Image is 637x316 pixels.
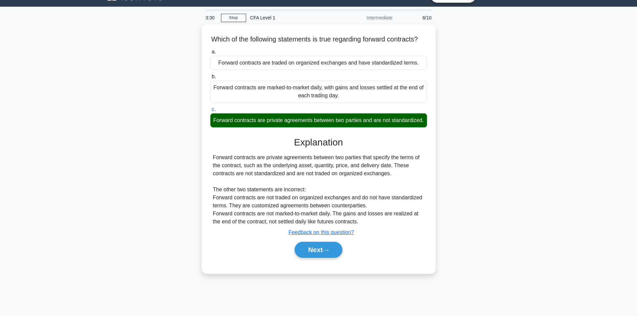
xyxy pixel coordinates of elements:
h5: Which of the following statements is true regarding forward contracts? [210,35,428,44]
div: Intermediate [338,11,397,24]
span: c. [212,106,216,112]
div: Forward contracts are private agreements between two parties that specify the terms of the contra... [213,153,424,226]
div: CFA Level 1 [246,11,338,24]
span: a. [212,49,216,55]
button: Next [295,242,342,258]
div: 8/10 [397,11,436,24]
div: 3:30 [202,11,221,24]
h3: Explanation [214,137,423,148]
div: Forward contracts are private agreements between two parties and are not standardized. [210,113,427,127]
div: Forward contracts are traded on organized exchanges and have standardized terms. [210,56,427,70]
span: b. [212,74,216,79]
a: Stop [221,14,246,22]
a: Feedback on this question? [289,229,354,235]
div: Forward contracts are marked-to-market daily, with gains and losses settled at the end of each tr... [210,81,427,103]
